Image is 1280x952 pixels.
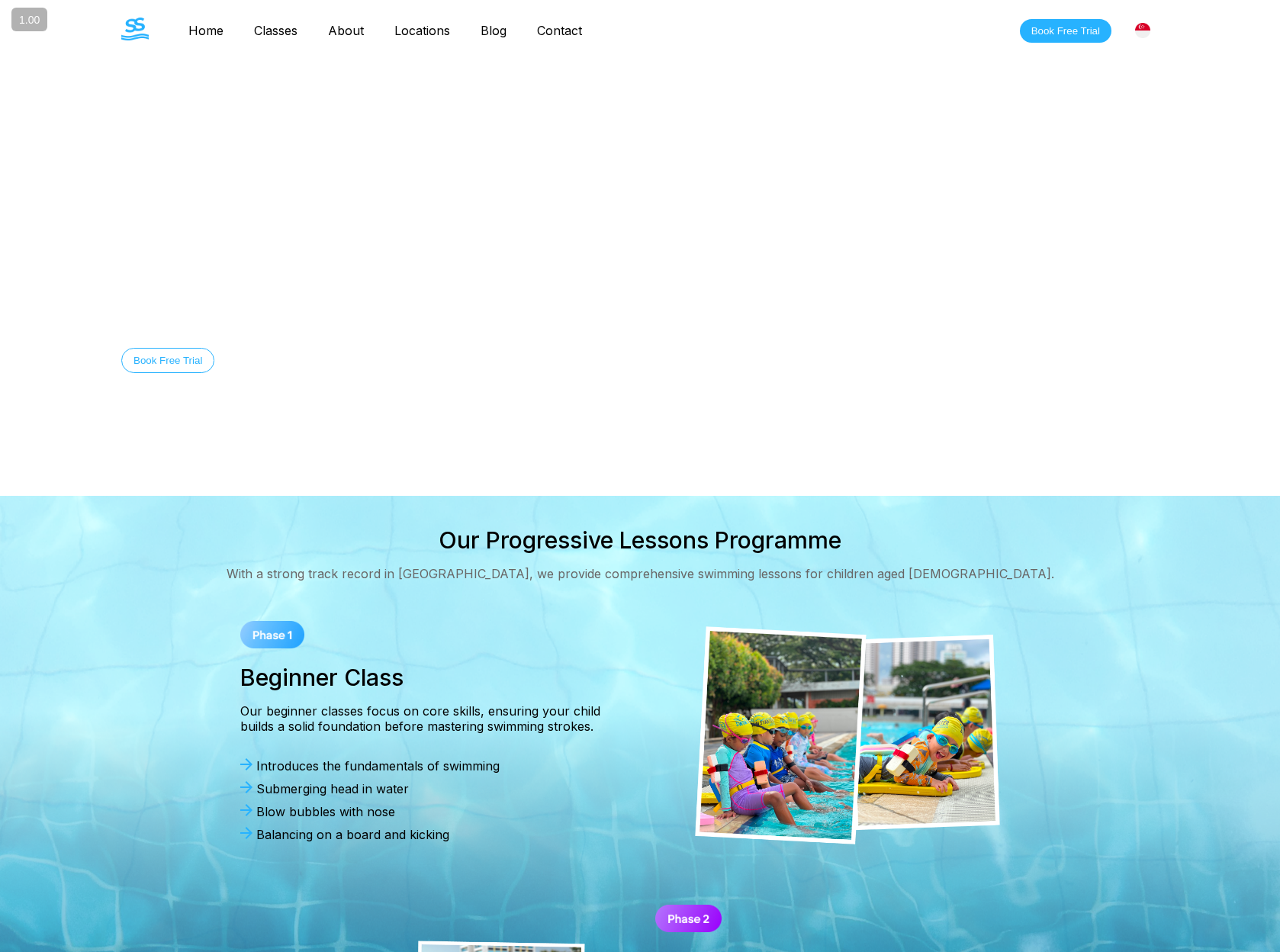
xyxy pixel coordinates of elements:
img: Arrow [240,758,252,770]
a: Contact [522,23,597,38]
button: Book Free Trial [1020,19,1111,43]
a: About [313,23,379,38]
h2: Our Progressive Lessons Programme [439,526,841,554]
div: Balancing on a board and kicking [240,827,625,842]
h3: Beginner Class [240,664,625,691]
a: Locations [379,23,465,38]
img: Singapore [1135,23,1150,38]
a: Classes [239,23,313,38]
button: Discover Our Story [230,348,340,373]
img: Arrow [240,827,252,839]
img: Arrow [240,781,252,793]
a: Home [173,23,239,38]
div: Submerging head in water [240,781,625,796]
div: Equip your child with essential swimming skills for lifelong safety and confidence in water. [121,311,925,323]
div: Welcome to The Swim Starter [121,214,925,224]
a: Blog [465,23,522,38]
div: With a strong track record in [GEOGRAPHIC_DATA], we provide comprehensive swimming lessons for ch... [227,566,1054,581]
div: Introduces the fundamentals of swimming [240,758,625,773]
img: children participating in a swimming class for kids [695,626,1000,844]
button: Book Free Trial [121,348,214,373]
h1: Swimming Lessons in [GEOGRAPHIC_DATA] [121,249,925,287]
img: The Swim Starter Logo [121,18,149,40]
div: [GEOGRAPHIC_DATA] [1127,14,1159,47]
div: Our beginner classes focus on core skills, ensuring your child builds a solid foundation before m... [240,703,625,734]
div: Blow bubbles with nose [240,804,625,819]
img: Arrow [240,804,252,816]
img: Phase 1 [240,621,304,648]
img: Phase 2 [655,905,722,932]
